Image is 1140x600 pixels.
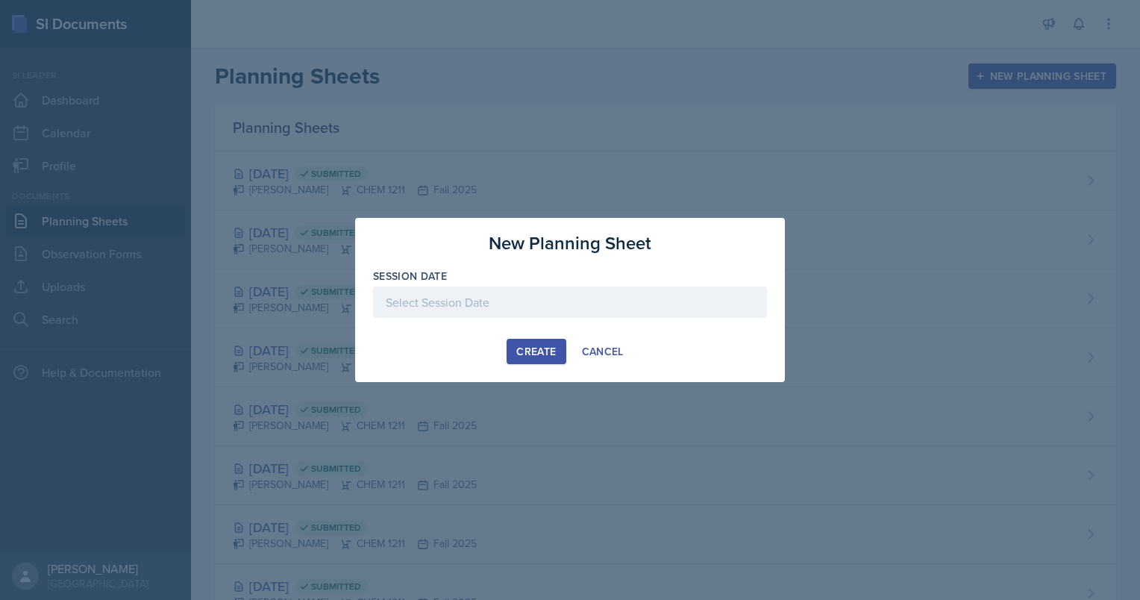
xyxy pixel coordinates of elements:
[373,269,447,284] label: Session Date
[572,339,633,364] button: Cancel
[489,230,651,257] h3: New Planning Sheet
[582,346,624,357] div: Cancel
[516,346,556,357] div: Create
[507,339,566,364] button: Create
